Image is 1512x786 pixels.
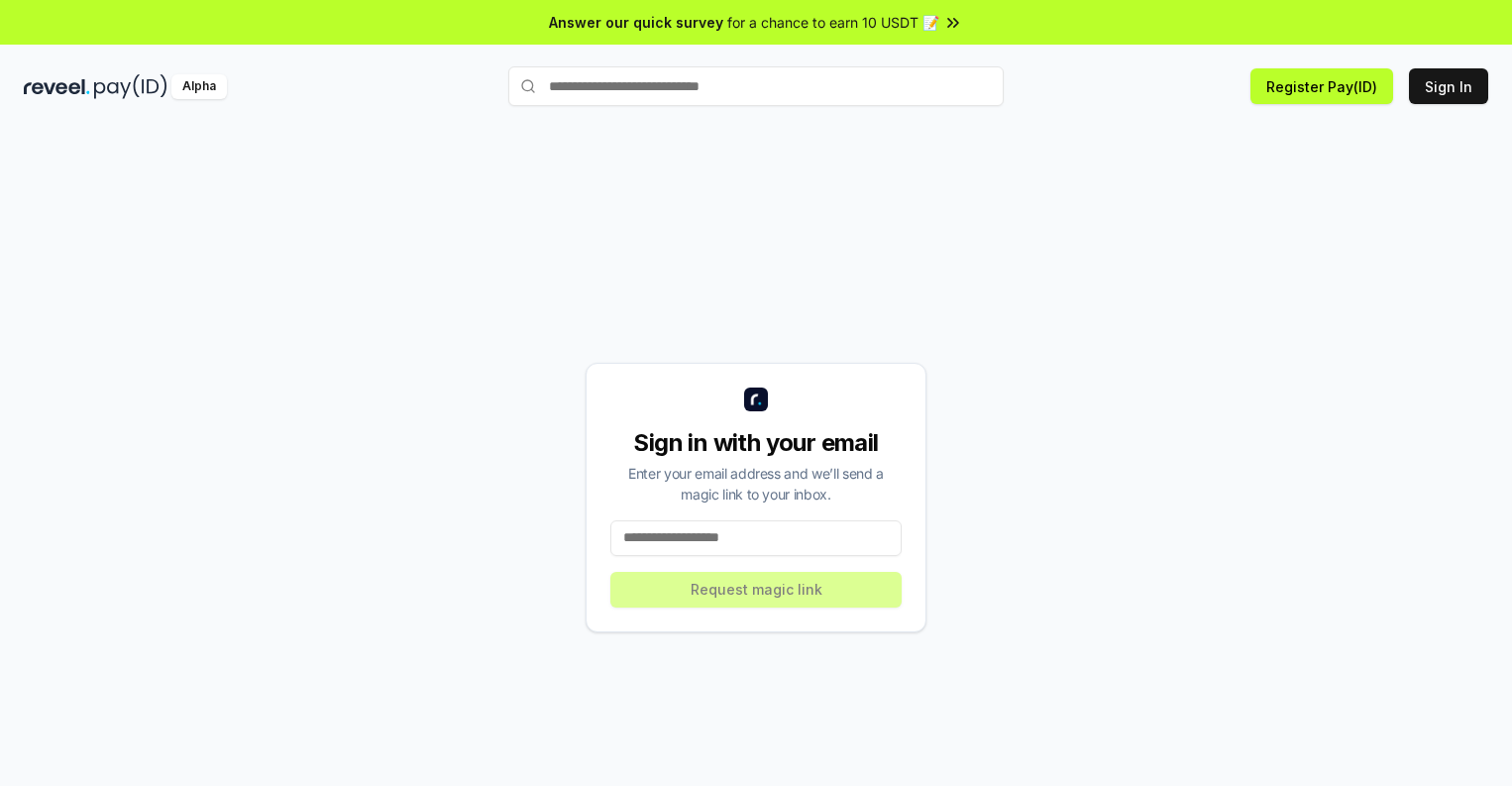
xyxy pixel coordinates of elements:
div: Enter your email address and we’ll send a magic link to your inbox. [610,463,902,505]
img: reveel_dark [24,74,90,99]
span: for a chance to earn 10 USDT 📝 [727,12,939,33]
button: Sign In [1409,68,1488,104]
img: pay_id [94,74,167,99]
button: Register Pay(ID) [1250,68,1393,104]
div: Sign in with your email [610,427,902,459]
img: logo_small [744,388,768,411]
span: Answer our quick survey [549,12,723,33]
div: Alpha [171,74,227,99]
